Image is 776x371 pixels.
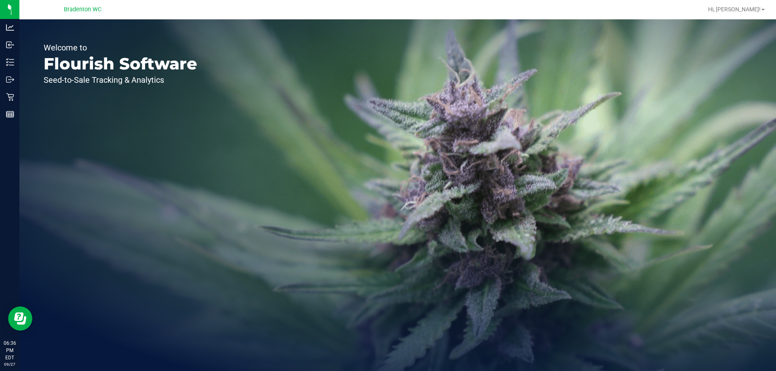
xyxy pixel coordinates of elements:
p: 09/27 [4,361,16,367]
inline-svg: Outbound [6,75,14,84]
p: Seed-to-Sale Tracking & Analytics [44,76,197,84]
p: Flourish Software [44,56,197,72]
span: Hi, [PERSON_NAME]! [708,6,761,13]
iframe: Resource center [8,306,32,331]
inline-svg: Retail [6,93,14,101]
inline-svg: Analytics [6,23,14,31]
inline-svg: Inbound [6,41,14,49]
inline-svg: Inventory [6,58,14,66]
p: 06:36 PM EDT [4,340,16,361]
span: Bradenton WC [64,6,101,13]
inline-svg: Reports [6,110,14,118]
p: Welcome to [44,44,197,52]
